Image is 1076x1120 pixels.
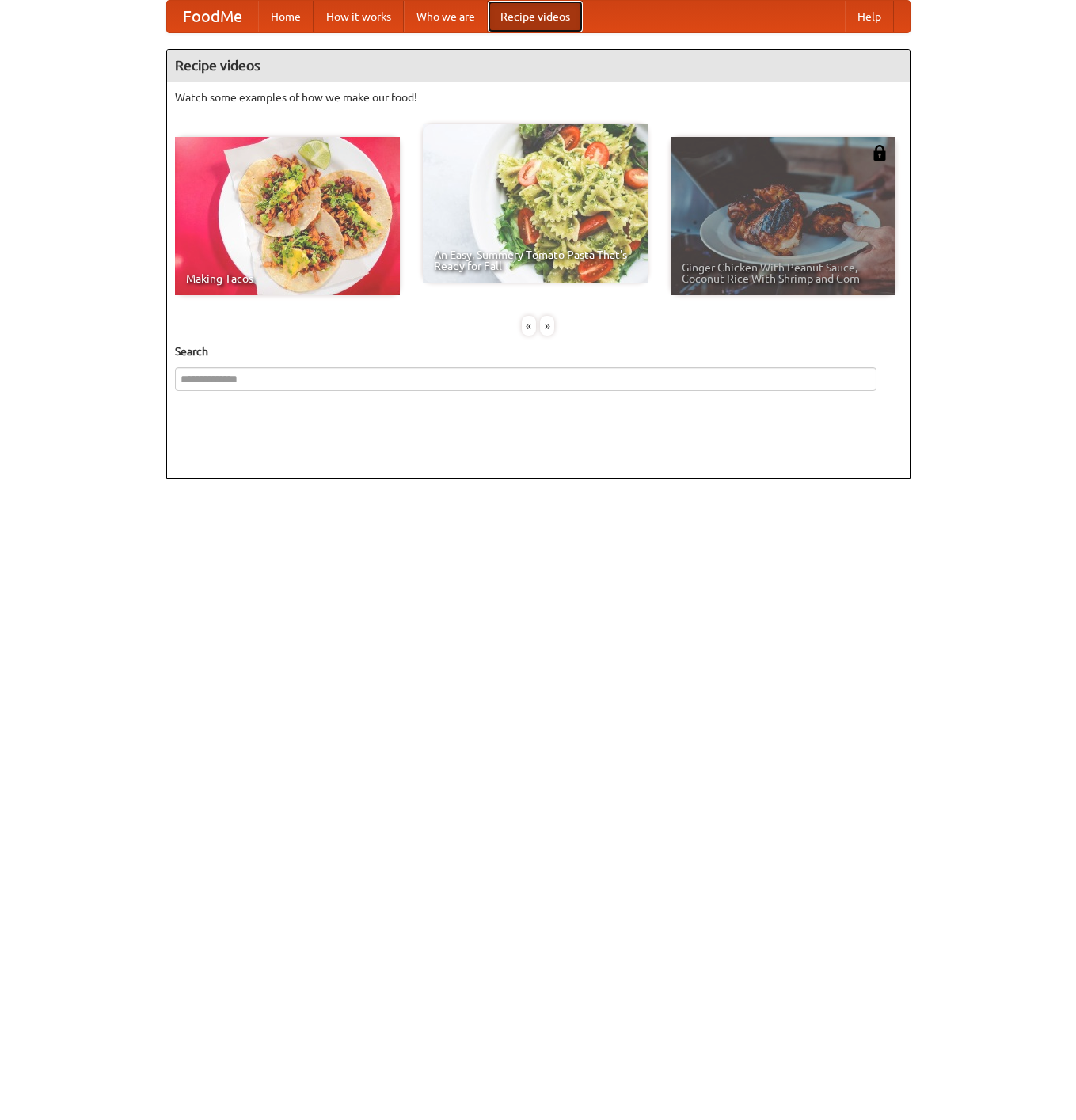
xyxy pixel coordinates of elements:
a: How it works [314,1,404,32]
a: Recipe videos [488,1,583,32]
div: » [540,316,554,336]
span: Making Tacos [186,273,389,284]
a: Making Tacos [175,137,400,295]
a: Help [845,1,894,32]
img: 483408.png [872,145,888,161]
a: FoodMe [167,1,258,32]
h4: Recipe videos [167,50,910,82]
a: Who we are [404,1,488,32]
a: Home [258,1,314,32]
h5: Search [175,344,902,359]
a: An Easy, Summery Tomato Pasta That's Ready for Fall [423,124,648,283]
p: Watch some examples of how we make our food! [175,89,902,105]
span: An Easy, Summery Tomato Pasta That's Ready for Fall [434,249,637,271]
div: « [522,316,536,336]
